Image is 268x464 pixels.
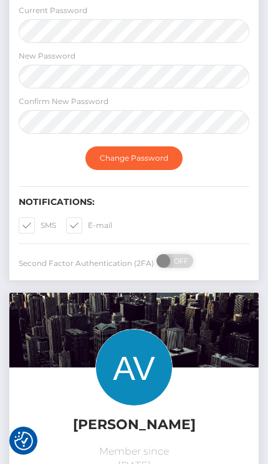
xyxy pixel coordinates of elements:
[19,50,75,62] label: New Password
[163,254,194,268] span: OFF
[19,96,108,107] label: Confirm New Password
[14,432,33,450] img: Revisit consent button
[19,258,154,269] label: Second Factor Authentication (2FA)
[66,217,112,234] label: E-mail
[19,197,249,207] h6: Notifications:
[19,217,56,234] label: SMS
[85,146,183,170] button: Change Password
[14,432,33,450] button: Consent Preferences
[19,415,249,435] h5: [PERSON_NAME]
[19,5,87,16] label: Current Password
[9,293,259,459] img: ...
